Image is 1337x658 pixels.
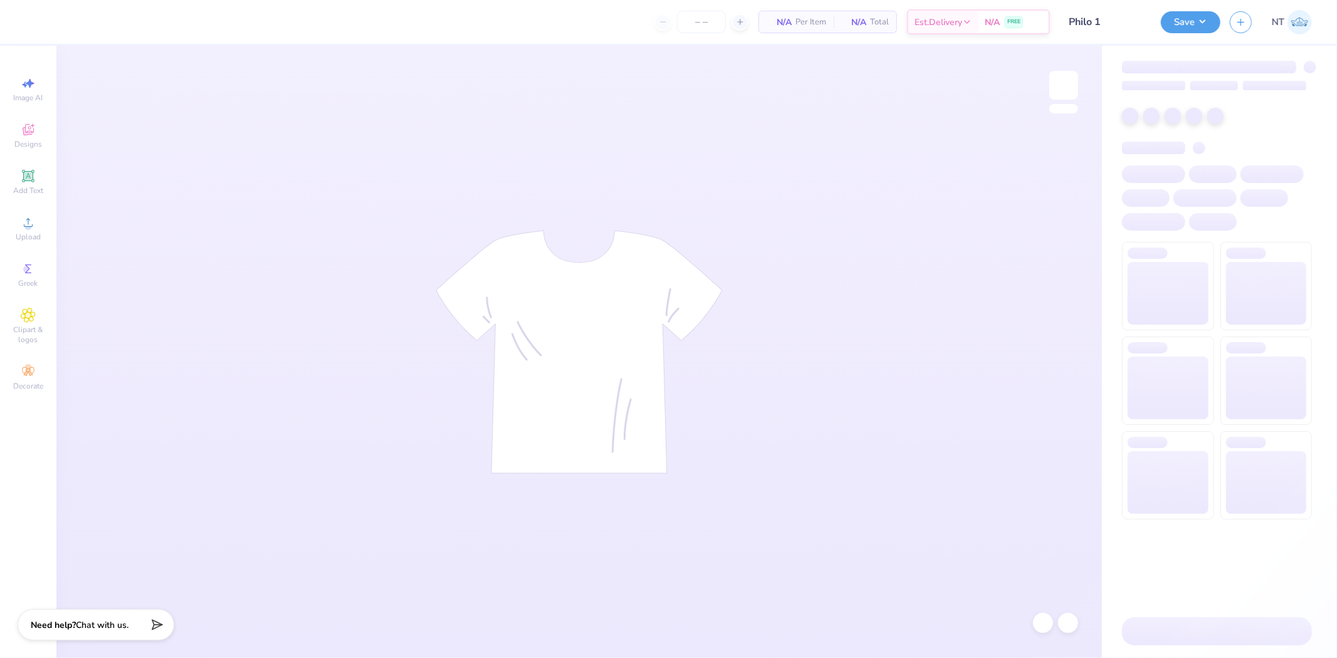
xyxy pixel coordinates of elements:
span: Upload [16,232,41,242]
span: Add Text [13,185,43,196]
span: Designs [14,139,42,149]
span: N/A [985,16,1000,29]
span: Image AI [14,93,43,103]
strong: Need help? [31,619,76,631]
span: NT [1272,15,1284,29]
a: NT [1272,10,1312,34]
span: Total [870,16,889,29]
span: Chat with us. [76,619,128,631]
span: Est. Delivery [915,16,962,29]
input: – – [677,11,726,33]
button: Save [1161,11,1220,33]
span: N/A [841,16,866,29]
span: Greek [19,278,38,288]
span: N/A [767,16,792,29]
span: Per Item [795,16,826,29]
span: FREE [1007,18,1020,26]
img: Nestor Talens [1287,10,1312,34]
img: tee-skeleton.svg [436,230,723,474]
span: Clipart & logos [6,325,50,345]
input: Untitled Design [1059,9,1151,34]
span: Decorate [13,381,43,391]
